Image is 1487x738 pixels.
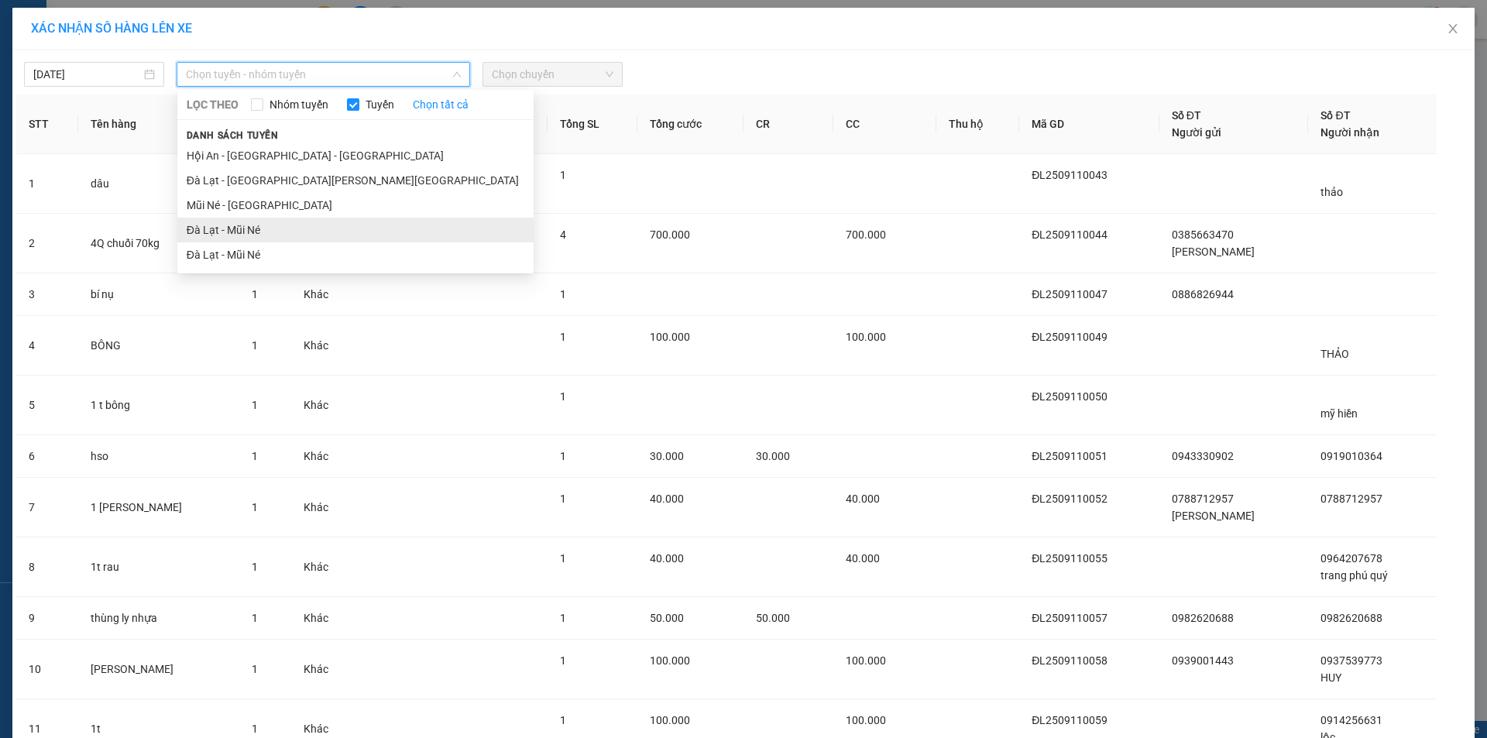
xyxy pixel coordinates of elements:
td: 10 [16,640,78,699]
td: 1 [PERSON_NAME] [78,478,239,537]
span: 40.000 [846,493,880,505]
span: 0982620688 [1172,612,1234,624]
td: 3 [16,273,78,316]
td: 6 [16,435,78,478]
td: 1 t bông [78,376,239,435]
span: close [1447,22,1459,35]
td: [PERSON_NAME] [78,640,239,699]
span: 0788712957 [1172,493,1234,505]
span: mỹ hiền [1320,407,1358,420]
td: Khác [291,273,360,316]
span: trang phú quý [1320,569,1388,582]
span: 1 [252,288,258,300]
span: 0939001443 [1172,654,1234,667]
span: 50.000 [756,612,790,624]
span: Chọn chuyến [492,63,613,86]
span: THẢO [1320,348,1349,360]
span: 100.000 [846,331,886,343]
span: 700.000 [650,228,690,241]
td: Khác [291,640,360,699]
span: [PERSON_NAME] [1172,510,1255,522]
td: 1 [16,154,78,214]
span: 1 [560,288,566,300]
span: ĐL2509110057 [1032,612,1108,624]
span: 1 [560,331,566,343]
th: Thu hộ [936,94,1019,154]
span: 1 [560,390,566,403]
span: ĐL2509110059 [1032,714,1108,726]
span: 700.000 [846,228,886,241]
span: ĐL2509110055 [1032,552,1108,565]
td: 7 [16,478,78,537]
a: Chọn tất cả [413,96,469,113]
span: Tuyến [359,96,400,113]
span: 1 [560,654,566,667]
span: Số ĐT [1172,109,1201,122]
td: Khác [291,597,360,640]
span: 1 [560,169,566,181]
span: 40.000 [650,493,684,505]
span: ĐL2509110051 [1032,450,1108,462]
td: 5 [16,376,78,435]
input: 11/09/2025 [33,66,141,83]
span: 4 [560,228,566,241]
td: 9 [16,597,78,640]
span: 1 [560,714,566,726]
td: BÔNG [78,316,239,376]
td: 8 [16,537,78,597]
span: [PERSON_NAME] [1172,245,1255,258]
span: thảo [1320,186,1343,198]
td: 1t rau [78,537,239,597]
th: Tên hàng [78,94,239,154]
th: CR [743,94,833,154]
span: 0919010364 [1320,450,1382,462]
span: Nhóm tuyến [263,96,335,113]
li: Hội An - [GEOGRAPHIC_DATA] - [GEOGRAPHIC_DATA] [177,143,534,168]
th: Mã GD [1019,94,1159,154]
td: 2 [16,214,78,273]
span: 1 [560,552,566,565]
span: 1 [252,723,258,735]
span: ĐL2509110047 [1032,288,1108,300]
th: Tổng SL [548,94,637,154]
td: bí nụ [78,273,239,316]
td: 4 [16,316,78,376]
span: 50.000 [650,612,684,624]
span: ĐL2509110050 [1032,390,1108,403]
span: 1 [252,339,258,352]
td: dâu [78,154,239,214]
span: 0937539773 [1320,654,1382,667]
span: 1 [252,612,258,624]
span: XÁC NHẬN SỐ HÀNG LÊN XE [31,21,192,36]
span: 1 [252,663,258,675]
span: 0943330902 [1172,450,1234,462]
td: Khác [291,376,360,435]
td: Khác [291,537,360,597]
span: 0886826944 [1172,288,1234,300]
span: 0385663470 [1172,228,1234,241]
span: 30.000 [756,450,790,462]
span: 1 [252,501,258,513]
span: Người gửi [1172,126,1221,139]
span: HUY [1320,671,1341,684]
span: ĐL2509110049 [1032,331,1108,343]
td: Khác [291,435,360,478]
td: Khác [291,316,360,376]
li: Đà Lạt - Mũi Né [177,218,534,242]
span: ĐL2509110052 [1032,493,1108,505]
span: ĐL2509110043 [1032,169,1108,181]
span: 40.000 [650,552,684,565]
li: Đà Lạt - Mũi Né [177,242,534,267]
td: hso [78,435,239,478]
th: CC [833,94,936,154]
span: Số ĐT [1320,109,1350,122]
span: 100.000 [846,654,886,667]
span: 100.000 [650,714,690,726]
span: 0914256631 [1320,714,1382,726]
span: 100.000 [650,654,690,667]
td: thùng ly nhựa [78,597,239,640]
span: ĐL2509110044 [1032,228,1108,241]
span: 1 [560,450,566,462]
span: 1 [252,450,258,462]
span: Danh sách tuyến [177,129,288,142]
